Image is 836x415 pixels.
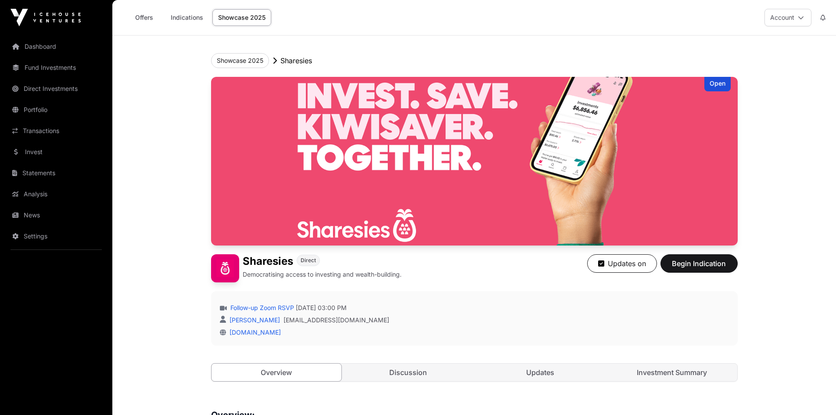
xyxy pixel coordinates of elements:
a: Begin Indication [660,263,738,272]
a: Direct Investments [7,79,105,98]
a: Portfolio [7,100,105,119]
a: Transactions [7,121,105,141]
a: Fund Investments [7,58,105,77]
a: Overview [211,363,342,382]
span: Direct [301,257,316,264]
img: Sharesies [211,77,738,245]
img: Icehouse Ventures Logo [11,9,81,26]
a: Investment Summary [607,364,737,381]
button: Begin Indication [660,254,738,273]
a: Analysis [7,184,105,204]
button: Updates on [587,254,657,273]
a: Indications [165,9,209,26]
p: Democratising access to investing and wealth-building. [243,270,402,279]
h1: Sharesies [243,254,293,268]
a: Statements [7,163,105,183]
a: [EMAIL_ADDRESS][DOMAIN_NAME] [283,316,389,325]
a: Follow-up Zoom RSVP [229,303,294,312]
a: [PERSON_NAME] [228,316,280,324]
button: Showcase 2025 [211,53,269,68]
a: Showcase 2025 [212,9,271,26]
a: [DOMAIN_NAME] [226,328,281,336]
a: Updates [475,364,606,381]
span: [DATE] 03:00 PM [296,303,347,312]
span: Begin Indication [671,258,727,269]
a: News [7,206,105,225]
a: Settings [7,227,105,246]
div: Open [704,77,731,91]
a: Invest [7,142,105,162]
p: Sharesies [280,55,312,66]
button: Account [764,9,811,26]
a: Dashboard [7,37,105,56]
a: Discussion [343,364,474,381]
img: Sharesies [211,254,239,282]
a: Offers [126,9,161,26]
nav: Tabs [212,364,737,381]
